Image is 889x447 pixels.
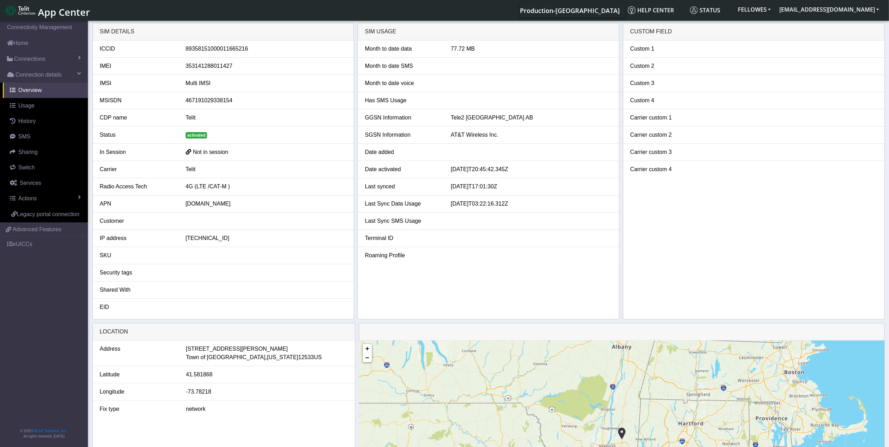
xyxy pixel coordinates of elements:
[360,200,445,208] div: Last Sync Data Usage
[95,388,181,396] div: Longitude
[360,217,445,225] div: Last Sync SMS Usage
[95,286,180,294] div: Shared With
[95,62,180,70] div: IMEI
[95,131,180,139] div: Status
[95,182,180,191] div: Radio Access Tech
[625,96,711,105] div: Custom 4
[95,234,180,242] div: IP address
[3,191,88,206] a: Actions
[445,165,617,174] div: [DATE]T20:45:42.345Z
[95,79,180,88] div: IMSI
[18,87,42,93] span: Overview
[623,23,884,40] div: Custom field
[360,234,445,242] div: Terminal ID
[360,182,445,191] div: Last synced
[95,217,180,225] div: Customer
[180,200,352,208] div: [DOMAIN_NAME]
[18,149,38,155] span: Sharing
[360,148,445,156] div: Date added
[445,131,617,139] div: AT&T Wireless Inc.
[95,148,180,156] div: In Session
[18,195,37,201] span: Actions
[690,6,720,14] span: Status
[625,79,711,88] div: Custom 3
[687,3,734,17] a: Status
[625,62,711,70] div: Custom 2
[95,405,181,413] div: Fix type
[628,6,636,14] img: knowledge.svg
[360,45,445,53] div: Month to date data
[32,429,67,433] a: Telit IoT Solutions, Inc.
[3,98,88,114] a: Usage
[520,3,619,17] a: Your current platform instance
[95,268,180,277] div: Security tags
[193,149,228,155] span: Not in session
[6,3,89,18] a: App Center
[180,96,352,105] div: 467191029338154
[95,303,180,311] div: EID
[181,405,353,413] div: network
[358,23,619,40] div: SIM usage
[13,225,62,234] span: Advanced Features
[95,345,181,362] div: Address
[360,165,445,174] div: Date activated
[3,144,88,160] a: Sharing
[180,62,352,70] div: 353141288011427
[186,345,288,353] span: [STREET_ADDRESS][PERSON_NAME]
[181,388,353,396] div: -73.78218
[445,200,617,208] div: [DATE]T03:22:16.312Z
[445,114,617,122] div: Tele2 [GEOGRAPHIC_DATA] AB
[180,165,352,174] div: Telit
[20,180,41,186] span: Services
[180,114,352,122] div: Telit
[360,131,445,139] div: SGSN Information
[628,6,674,14] span: Help center
[18,118,36,124] span: History
[360,251,445,260] div: Roaming Profile
[314,353,322,362] span: US
[93,23,354,40] div: SIM details
[625,114,711,122] div: Carrier custom 1
[267,353,298,362] span: [US_STATE]
[690,6,698,14] img: status.svg
[14,55,45,63] span: Connections
[363,344,372,353] a: Zoom in
[95,165,180,174] div: Carrier
[360,62,445,70] div: Month to date SMS
[625,3,687,17] a: Help center
[95,114,180,122] div: CDP name
[95,200,180,208] div: APN
[625,45,711,53] div: Custom 1
[520,6,620,15] span: Production-[GEOGRAPHIC_DATA]
[18,134,31,140] span: SMS
[95,251,180,260] div: SKU
[360,96,445,105] div: Has SMS Usage
[18,103,34,109] span: Usage
[180,234,352,242] div: [TECHNICAL_ID]
[38,6,90,19] span: App Center
[95,45,180,53] div: ICCID
[180,182,352,191] div: 4G (LTE /CAT-M )
[15,71,62,79] span: Connection details
[186,132,207,138] span: activated
[17,211,79,217] span: Legacy portal connection
[360,114,445,122] div: GGSN Information
[625,148,711,156] div: Carrier custom 3
[95,370,181,379] div: Latitude
[186,353,267,362] span: Town of [GEOGRAPHIC_DATA],
[625,165,711,174] div: Carrier custom 4
[6,5,35,16] img: logo-telit-cinterion-gw-new.png
[775,3,883,16] button: [EMAIL_ADDRESS][DOMAIN_NAME]
[3,114,88,129] a: History
[298,353,314,362] span: 12533
[95,96,180,105] div: MSISDN
[93,323,355,341] div: LOCATION
[445,182,617,191] div: [DATE]T17:01:30Z
[445,45,617,53] div: 77.72 MB
[3,129,88,144] a: SMS
[625,131,711,139] div: Carrier custom 2
[180,45,352,53] div: 89358151000011665216
[3,175,88,191] a: Services
[181,370,353,379] div: 41.581868
[3,160,88,175] a: Switch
